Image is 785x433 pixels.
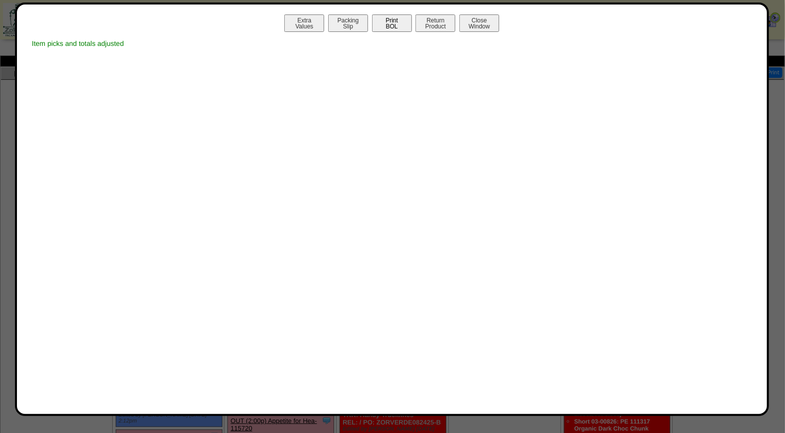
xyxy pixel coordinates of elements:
[459,14,499,32] button: CloseWindow
[327,22,371,30] a: PackingSlip
[372,14,412,32] button: PrintBOL
[371,22,415,30] a: PrintBOL
[27,34,757,52] div: Item picks and totals adjusted
[328,14,368,32] button: PackingSlip
[415,14,455,32] button: ReturnProduct
[284,14,324,32] button: ExtraValues
[458,22,500,30] a: CloseWindow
